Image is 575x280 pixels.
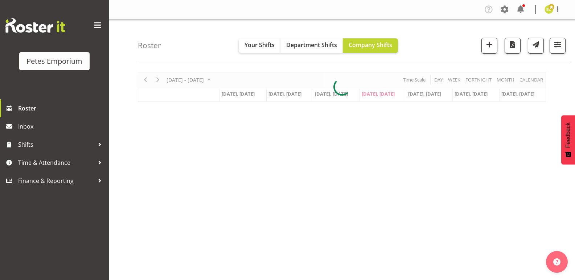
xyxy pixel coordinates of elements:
img: help-xxl-2.png [553,258,560,266]
h4: Roster [138,41,161,50]
button: Send a list of all shifts for the selected filtered period to all rostered employees. [528,38,544,54]
button: Company Shifts [343,38,398,53]
span: Department Shifts [286,41,337,49]
span: Company Shifts [349,41,392,49]
span: Finance & Reporting [18,175,94,186]
button: Department Shifts [280,38,343,53]
img: emma-croft7499.jpg [545,5,553,14]
img: Rosterit website logo [5,18,65,33]
button: Download a PDF of the roster according to the set date range. [505,38,521,54]
span: Roster [18,103,105,114]
span: Time & Attendance [18,157,94,168]
button: Your Shifts [239,38,280,53]
button: Add a new shift [481,38,497,54]
div: Petes Emporium [26,56,82,67]
span: Feedback [565,122,571,148]
button: Feedback - Show survey [561,115,575,164]
span: Inbox [18,121,105,132]
span: Shifts [18,139,94,150]
span: Your Shifts [245,41,275,49]
button: Filter Shifts [550,38,566,54]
